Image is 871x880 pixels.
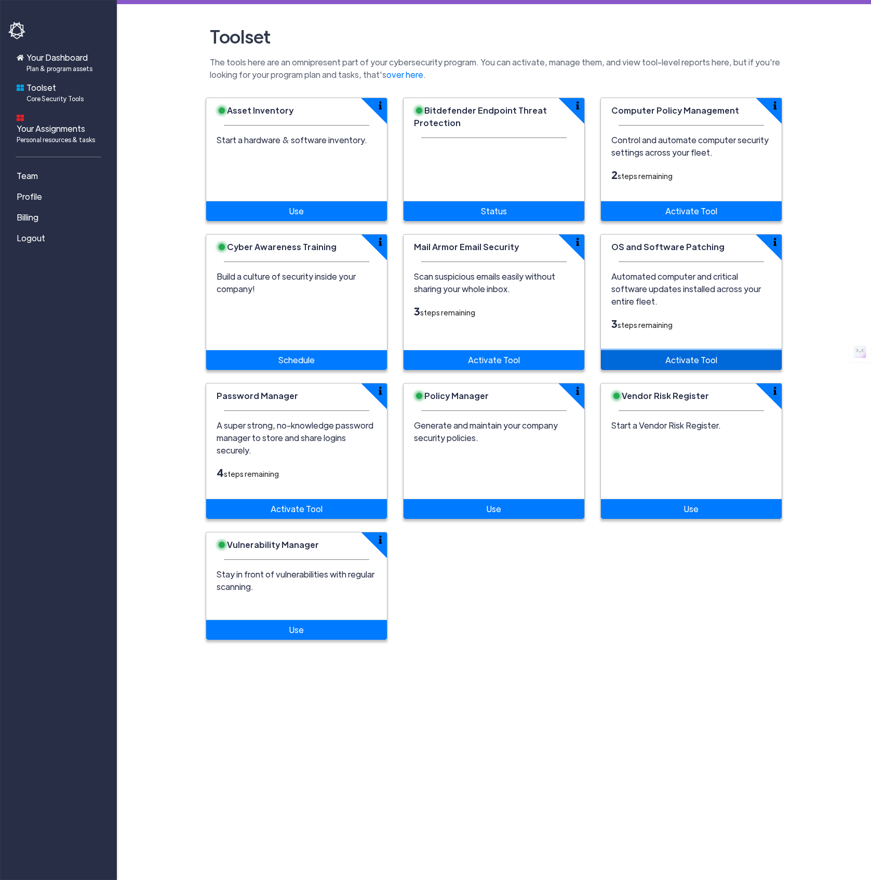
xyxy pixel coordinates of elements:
[379,387,382,395] img: info-icon.svg
[601,499,782,519] a: Use
[217,419,377,457] p: A super strong, no-knowledge password manager to store and share logins securely.
[26,94,84,103] span: Core Security Tools
[17,84,24,91] img: foundations-icon.svg
[414,419,574,444] p: Generate and maintain your company security policies.
[206,201,387,221] a: Use
[414,105,547,128] span: Bitdefender Endpoint Threat Protection
[414,241,519,252] span: Mail Armor Email Security
[217,270,377,295] p: Build a culture of security inside your company!
[611,241,725,252] span: OS and Software Patching
[206,56,782,81] p: The tools here are an omnipresent part of your cybersecurity program. You can activate, manage th...
[404,499,584,519] a: Use
[217,466,224,479] span: 4
[8,166,112,186] a: Team
[26,64,92,73] span: Plan & program assets
[414,270,574,295] p: Scan suspicious emails easily without sharing your whole inbox.
[206,350,387,370] a: Schedule
[8,186,112,207] a: Profile
[611,317,618,330] span: 3
[26,81,84,103] span: Toolset
[217,390,298,401] span: Password Manager
[773,238,776,246] img: info-icon.svg
[8,228,112,249] a: Logout
[424,390,489,401] span: Policy Manager
[217,568,377,593] p: Stay in front of vulnerabilities with regular scanning.
[611,167,771,183] div: steps remaining
[576,101,579,109] img: info-icon.svg
[206,620,387,640] a: Use
[414,304,574,319] div: steps remaining
[17,54,24,61] img: home-icon.svg
[17,190,42,203] span: Profile
[206,499,387,519] a: Activate Tool
[601,201,782,221] a: Activate Tool
[17,232,45,244] span: Logout
[217,465,377,480] div: steps remaining
[17,170,38,182] span: Team
[601,350,782,370] a: Activate Tool
[8,47,112,77] a: Your DashboardPlan & program assets
[379,238,382,246] img: info-icon.svg
[611,105,739,116] span: Computer Policy Management
[17,211,38,224] span: Billing
[379,535,382,544] img: info-icon.svg
[576,238,579,246] img: info-icon.svg
[8,107,112,148] a: Your AssignmentsPersonal resources & tasks
[611,270,771,308] p: Automated computer and critical software updates installed across your entire fleet.
[26,51,92,73] span: Your Dashboard
[17,122,95,144] span: Your Assignments
[611,134,771,159] p: Control and automate computer security settings across your fleet.
[379,101,382,109] img: info-icon.svg
[8,207,112,228] a: Billing
[227,105,293,116] span: Asset Inventory
[227,241,337,252] span: Cyber Awareness Training
[773,387,776,395] img: info-icon.svg
[17,135,95,144] span: Personal resources & tasks
[227,539,319,550] span: Vulnerability Manager
[404,350,584,370] a: Activate Tool
[773,101,776,109] img: info-icon.svg
[386,69,423,80] a: over here
[404,201,584,221] a: Status
[8,22,27,39] img: havoc-shield-logo-white.png
[17,114,24,121] img: dashboard-icon.svg
[611,168,618,181] span: 2
[206,21,782,52] h2: Toolset
[217,134,377,146] p: Start a hardware & software inventory.
[8,77,112,107] a: ToolsetCore Security Tools
[622,390,709,401] span: Vendor Risk Register
[611,316,771,332] div: steps remaining
[414,305,420,318] span: 3
[611,419,771,432] p: Start a Vendor Risk Register.
[576,387,579,395] img: info-icon.svg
